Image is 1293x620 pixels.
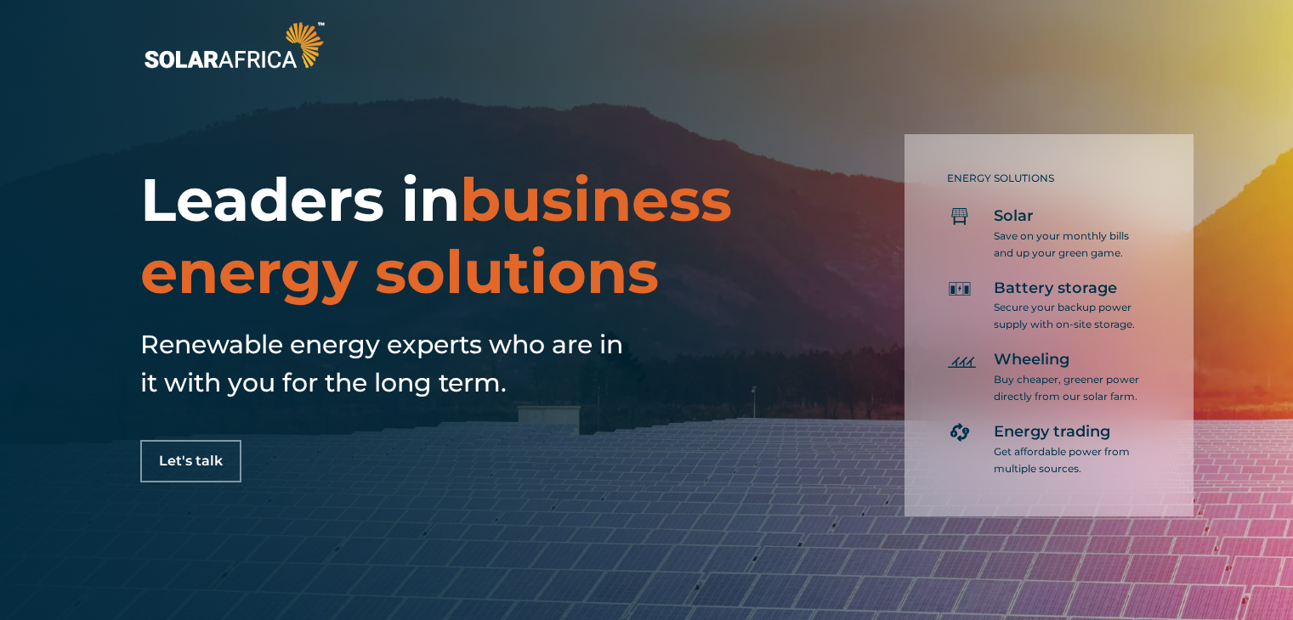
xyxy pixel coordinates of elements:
h5: Renewable energy experts who are in it with you for the long term. [140,325,633,402]
span: Solar [994,206,1034,227]
span: Let's talk [159,454,223,468]
span: Wheeling [994,350,1069,370]
a: Let's talk [140,440,241,482]
p: Buy cheaper, greener power directly from our solar farm. [994,371,1143,405]
span: Battery storage [994,279,1117,299]
h5: ENERGY SOLUTIONS [947,172,1143,184]
h1: Leaders in [140,164,757,308]
p: Get affordable power from multiple sources. [994,443,1143,477]
p: Save on your monthly bills and up your green game. [994,228,1143,262]
span: business energy solutions [140,163,732,308]
span: Energy trading [994,422,1110,442]
p: Secure your backup power supply with on-site storage. [994,299,1143,333]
